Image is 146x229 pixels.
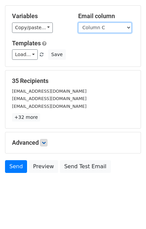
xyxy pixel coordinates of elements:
a: Send Test Email [60,160,111,173]
a: Preview [29,160,58,173]
h5: Advanced [12,139,134,146]
a: Copy/paste... [12,22,53,33]
h5: 35 Recipients [12,77,134,85]
a: Templates [12,40,41,47]
small: [EMAIL_ADDRESS][DOMAIN_NAME] [12,104,87,109]
small: [EMAIL_ADDRESS][DOMAIN_NAME] [12,96,87,101]
h5: Variables [12,12,68,20]
a: Send [5,160,27,173]
a: Load... [12,49,38,60]
iframe: Chat Widget [113,197,146,229]
small: [EMAIL_ADDRESS][DOMAIN_NAME] [12,89,87,94]
h5: Email column [78,12,134,20]
button: Save [48,49,65,60]
a: +32 more [12,113,40,122]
